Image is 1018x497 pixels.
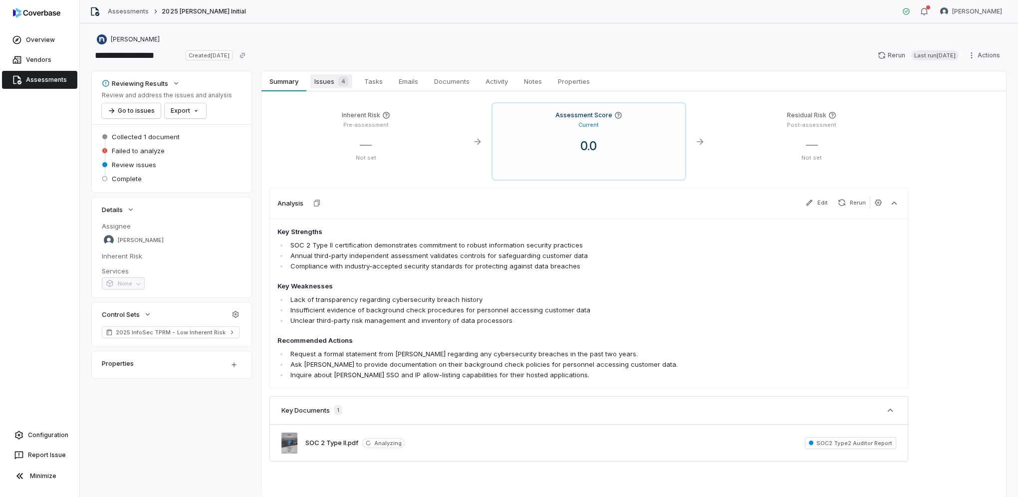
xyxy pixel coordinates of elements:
[288,359,775,370] li: Ask [PERSON_NAME] to provide documentation on their background check policies for personnel acces...
[805,437,896,449] span: SOC2 Type2 Auditor Report
[277,227,775,237] h4: Key Strengths
[102,310,140,319] span: Control Sets
[934,4,1008,19] button: Madison Hull avatar[PERSON_NAME]
[288,315,775,326] li: Unclear third-party risk management and inventory of data processors
[102,266,242,275] dt: Services
[360,137,372,152] span: —
[395,75,422,88] span: Emails
[277,121,455,129] p: Pre-assessment
[430,75,474,88] span: Documents
[99,201,138,219] button: Details
[2,51,77,69] a: Vendors
[102,222,242,231] dt: Assignee
[940,7,948,15] img: Madison Hull avatar
[482,75,512,88] span: Activity
[99,305,155,323] button: Control Sets
[872,48,965,63] button: RerunLast run[DATE]
[102,205,123,214] span: Details
[277,154,455,162] p: Not set
[554,75,594,88] span: Properties
[281,433,297,453] img: 2cff74e56f1b4b77bf86f7b6ca7d7f55.jpg
[4,426,75,444] a: Configuration
[911,50,959,60] span: Last run [DATE]
[288,250,775,261] li: Annual third-party independent assessment validates controls for safeguarding customer data
[108,7,149,15] a: Assessments
[165,103,206,118] button: Export
[723,154,900,162] p: Not set
[288,370,775,380] li: Inquire about [PERSON_NAME] SSO and IP allow-listing capabilities for their hosted applications.
[26,36,55,44] span: Overview
[28,431,68,439] span: Configuration
[305,438,358,448] button: SOC 2 Type II.pdf
[288,261,775,271] li: Compliance with industry-accepted security standards for protecting against data breaches
[362,438,405,448] span: Analyzing
[4,446,75,464] button: Report Issue
[102,103,161,118] button: Go to issues
[162,7,246,15] span: 2025 [PERSON_NAME] Initial
[186,50,233,60] span: Created [DATE]
[723,121,900,129] p: Post-assessment
[102,326,240,338] a: 2025 InfoSec TPRM - Low Inherent Risk
[265,75,302,88] span: Summary
[112,160,156,169] span: Review issues
[288,305,775,315] li: Insufficient evidence of background check procedures for personnel accessing customer data
[281,406,330,415] h3: Key Documents
[360,75,387,88] span: Tasks
[334,405,342,415] span: 1
[112,146,165,155] span: Failed to analyze
[834,197,870,209] button: Rerun
[277,199,303,208] h3: Analysis
[104,235,114,245] img: Madison Hull avatar
[787,111,826,119] h4: Residual Risk
[26,76,67,84] span: Assessments
[555,111,612,119] h4: Assessment Score
[2,71,77,89] a: Assessments
[288,240,775,250] li: SOC 2 Type II certification demonstrates commitment to robust information security practices
[111,35,160,43] span: [PERSON_NAME]
[338,76,348,86] span: 4
[288,294,775,305] li: Lack of transparency regarding cybersecurity breach history
[806,137,818,152] span: —
[102,91,232,99] p: Review and address the issues and analysis
[112,132,180,141] span: Collected 1 document
[13,8,60,18] img: logo-D7KZi-bG.svg
[94,30,163,48] button: https://getnave.com/[PERSON_NAME]
[277,336,775,346] h4: Recommended Actions
[28,451,66,459] span: Report Issue
[342,111,380,119] h4: Inherent Risk
[801,197,832,209] button: Edit
[310,74,352,88] span: Issues
[116,328,226,336] span: 2025 InfoSec TPRM - Low Inherent Risk
[99,74,183,92] button: Reviewing Results
[102,79,168,88] div: Reviewing Results
[288,349,775,359] li: Request a formal statement from [PERSON_NAME] regarding any cybersecurity breaches in the past tw...
[965,48,1006,63] button: Actions
[520,75,546,88] span: Notes
[2,31,77,49] a: Overview
[26,56,51,64] span: Vendors
[102,251,242,260] dt: Inherent Risk
[952,7,1002,15] span: [PERSON_NAME]
[234,46,252,64] button: Copy link
[118,237,164,244] span: [PERSON_NAME]
[572,139,605,153] span: 0.0
[30,472,56,480] span: Minimize
[277,281,775,291] h4: Key Weaknesses
[578,121,599,129] p: Current
[112,174,142,183] span: Complete
[4,466,75,486] button: Minimize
